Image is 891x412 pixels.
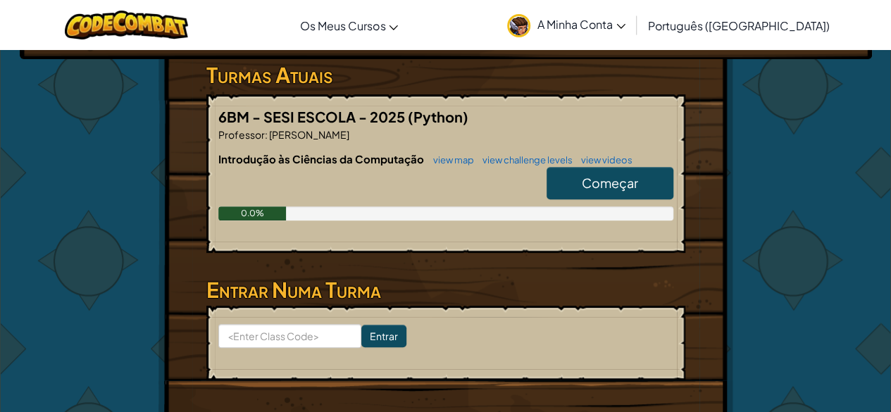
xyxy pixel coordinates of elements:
img: avatar [507,14,530,37]
span: A Minha Conta [537,17,625,32]
a: Os Meus Cursos [293,6,405,44]
span: : [265,128,268,141]
span: Os Meus Cursos [300,18,385,33]
h3: Turmas Atuais [206,59,685,91]
a: view challenge levels [475,154,573,166]
span: (Python) [408,108,468,125]
a: view map [426,154,474,166]
span: Introdução às Ciências da Computação [218,152,426,166]
a: Português ([GEOGRAPHIC_DATA]) [641,6,837,44]
span: Começar [582,175,638,191]
img: CodeCombat logo [65,11,188,39]
div: 0.0% [218,206,287,220]
input: <Enter Class Code> [218,324,361,348]
h3: Entrar Numa Turma [206,274,685,306]
span: Professor [218,128,265,141]
span: [PERSON_NAME] [268,128,349,141]
input: Entrar [361,325,406,347]
span: 6BM - SESI ESCOLA - 2025 [218,108,408,125]
a: view videos [574,154,633,166]
span: Português ([GEOGRAPHIC_DATA]) [648,18,830,33]
a: A Minha Conta [500,3,633,47]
